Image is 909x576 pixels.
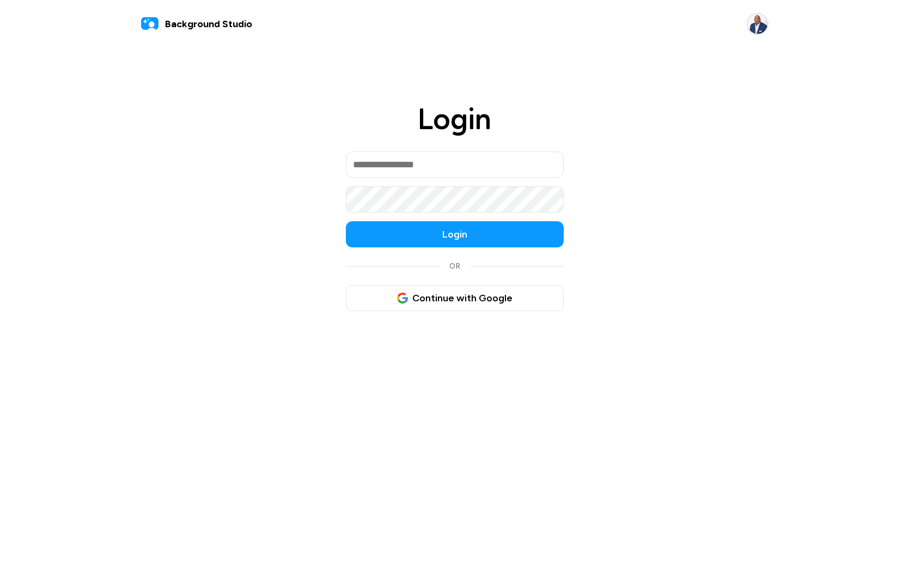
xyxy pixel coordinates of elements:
[141,15,158,33] img: logo
[346,221,564,247] button: Login
[141,15,252,33] a: Background Studio
[442,227,467,242] span: Login
[449,260,460,272] span: OR
[346,285,564,311] button: GoogleContinue with Google
[397,291,513,306] span: Continue with Google
[397,293,408,304] img: Google
[418,105,491,134] h2: Login
[747,13,768,35] img: userMenu.userAvatarAlt
[165,17,252,32] span: Background Studio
